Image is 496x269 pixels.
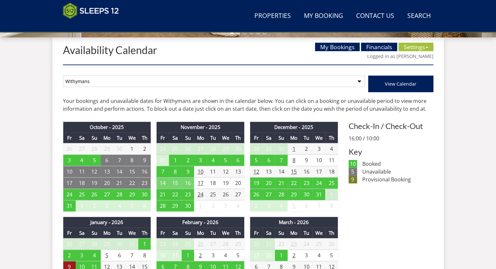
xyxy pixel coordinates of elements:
td: 5 [325,250,338,261]
td: 31 [313,189,325,200]
td: 27 [194,143,207,155]
th: Th [138,133,151,143]
td: 13 [101,166,113,177]
td: 30 [275,143,288,155]
th: Fr [63,228,76,238]
td: 6 [138,200,151,212]
th: Tu [207,133,219,143]
td: 12 [88,166,101,177]
td: 12 [219,166,232,177]
img: Sleeps 12 [63,3,119,19]
a: My Booking [301,9,346,23]
td: 14 [275,166,288,177]
td: 28 [113,189,126,200]
td: 21 [113,177,126,189]
td: 3 [76,250,88,261]
td: 6 [300,200,313,212]
td: 24 [169,238,182,250]
td: 2 [138,143,151,155]
td: 3 [194,155,207,166]
td: 1 [169,155,182,166]
td: 4 [113,200,126,212]
th: November - 2025 [157,122,245,133]
td: 3 [263,200,275,212]
td: 21 [263,238,275,250]
th: Sa [263,133,275,143]
td: 26 [250,189,263,200]
td: 2 [250,200,263,212]
td: 29 [169,200,182,212]
td: 27 [263,189,275,200]
td: 26 [63,238,76,250]
td: 18 [76,177,88,189]
td: 1 [126,143,139,155]
td: 9 [300,155,313,166]
p: 16:00 / 10:00 [349,134,433,142]
td: 30 [157,250,169,261]
td: 23 [288,238,300,250]
td: 28 [157,200,169,212]
td: 27 [232,189,245,200]
td: 7 [113,155,126,166]
td: 3 [207,250,219,261]
td: 7 [275,155,288,166]
th: We [219,133,232,143]
td: 10 [63,166,76,177]
th: Tu [207,228,219,238]
th: Fr [250,228,263,238]
td: 25 [182,238,194,250]
td: 26 [219,189,232,200]
iframe: Customer reviews powered by Trustpilot [60,23,128,28]
td: 1 [325,189,338,200]
td: 27 [250,250,263,261]
td: 4 [232,200,245,212]
td: 28 [219,238,232,250]
td: 29 [101,143,113,155]
th: We [313,228,325,238]
th: Th [325,228,338,238]
th: Mo [101,133,113,143]
dt: 9 [349,176,357,183]
td: 6 [113,250,126,261]
td: 22 [288,177,300,189]
th: Mo [101,228,113,238]
th: Su [275,133,288,143]
td: 24 [194,189,207,200]
td: 25 [76,189,88,200]
td: 23 [157,238,169,250]
th: Su [88,133,101,143]
th: We [126,228,139,238]
td: 22 [275,238,288,250]
dt: 5 [349,168,357,176]
td: 11 [207,166,219,177]
td: 25 [325,177,338,189]
td: 24 [63,189,76,200]
td: 23 [138,177,151,189]
td: 6 [263,155,275,166]
th: Mo [288,228,300,238]
td: 28 [275,189,288,200]
td: 12 [250,166,263,177]
dd: Provisional Booking [357,176,433,183]
th: October - 2025 [63,122,151,133]
th: Fr [63,133,76,143]
td: 11 [325,155,338,166]
a: Financials [361,43,397,51]
th: Sa [169,133,182,143]
dd: Unavailable [357,168,433,176]
td: 16 [300,166,313,177]
td: 31 [126,238,139,250]
td: 5 [126,200,139,212]
td: 9 [182,166,194,177]
td: 9 [138,155,151,166]
td: 3 [101,200,113,212]
p: Your bookings and unavailable dates for Withymans are shown in the calendar below. You can click ... [63,97,433,113]
td: 23 [300,177,313,189]
td: 1 [194,200,207,212]
td: 20 [101,177,113,189]
th: Su [182,133,194,143]
dd: Booked [357,160,433,168]
td: 21 [157,189,169,200]
th: Tu [113,228,126,238]
td: 24 [313,177,325,189]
